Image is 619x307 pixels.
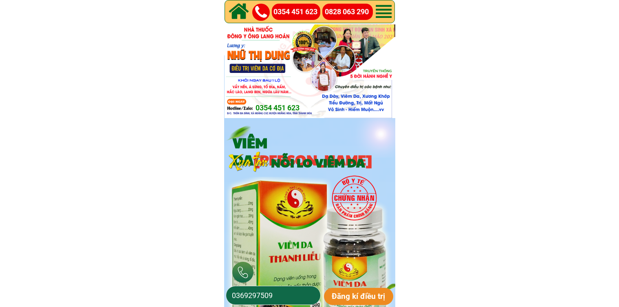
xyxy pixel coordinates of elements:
[230,286,317,305] input: Số điện thoại
[324,288,394,305] p: Đăng kí điều trị
[233,134,405,168] h3: VIÊM DA
[325,6,373,18] a: 0828 063 290
[273,6,322,18] a: 0354 451 623
[256,102,337,114] a: 0354 451 623
[253,149,372,169] span: [PERSON_NAME]
[271,155,412,170] h3: NỖI LO VIÊM DA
